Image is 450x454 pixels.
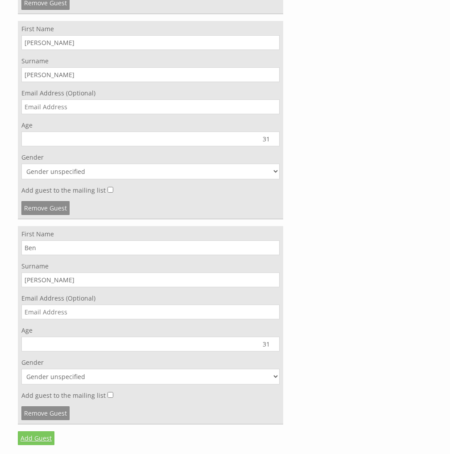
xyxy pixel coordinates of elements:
[21,272,280,287] input: Surname
[21,230,280,238] label: First Name
[21,406,70,420] a: Remove Guest
[21,262,280,270] label: Surname
[21,358,280,367] label: Gender
[21,294,280,302] label: Email Address (Optional)
[21,67,280,82] input: Surname
[18,431,54,445] a: Add Guest
[21,25,280,33] label: First Name
[21,57,280,65] label: Surname
[21,35,280,50] input: Forename
[21,305,280,319] input: Email Address
[21,153,280,161] label: Gender
[21,391,106,400] label: Add guest to the mailing list
[21,240,280,255] input: Forename
[21,201,70,215] a: Remove Guest
[21,89,280,97] label: Email Address (Optional)
[21,99,280,114] input: Email Address
[21,121,280,129] label: Age
[21,326,280,334] label: Age
[21,186,106,194] label: Add guest to the mailing list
